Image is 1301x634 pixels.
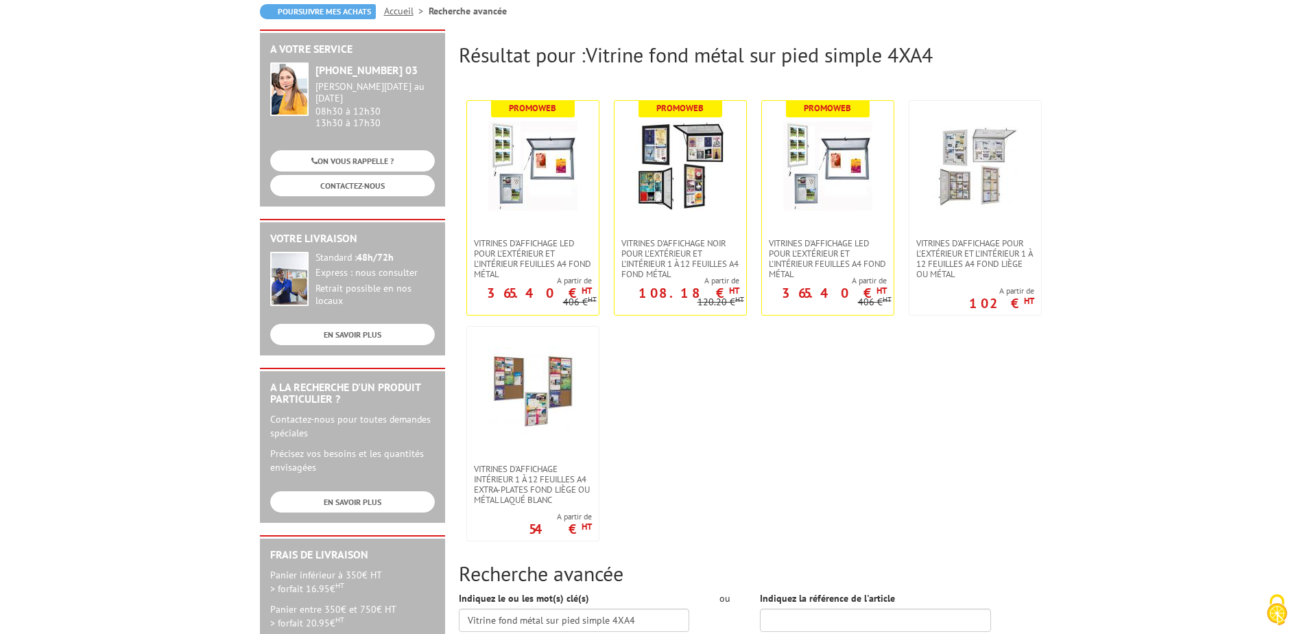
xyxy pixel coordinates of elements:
span: Vitrine fond métal sur pied simple 4XA4 [586,41,933,68]
sup: HT [729,285,739,296]
p: Panier entre 350€ et 750€ HT [270,602,435,630]
div: Standard : [315,252,435,264]
div: ou [710,591,739,605]
span: A partir de [614,275,739,286]
p: 365.40 € [782,289,887,297]
div: Retrait possible en nos locaux [315,283,435,307]
p: 365.40 € [487,289,592,297]
sup: HT [335,615,344,624]
a: Vitrines d'affichage intérieur 1 à 12 feuilles A4 extra-plates fond liège ou métal laqué blanc [467,464,599,505]
sup: HT [1024,295,1034,307]
h2: Votre livraison [270,233,435,245]
img: Vitrines d'affichage LED pour l'extérieur et l'intérieur feuilles A4 fond métal [783,121,872,211]
sup: HT [876,285,887,296]
sup: HT [735,294,744,304]
span: Vitrines d'affichage LED pour l'extérieur et l'intérieur feuilles A4 fond métal [474,238,592,279]
a: EN SAVOIR PLUS [270,324,435,345]
p: Contactez-nous pour toutes demandes spéciales [270,412,435,440]
sup: HT [588,294,597,304]
span: > forfait 20.95€ [270,617,344,629]
img: Vitrines d'affichage LED pour l'extérieur et l'intérieur feuilles A4 fond métal [488,121,577,211]
a: Vitrines d'affichage LED pour l'extérieur et l'intérieur feuilles A4 fond métal [467,238,599,279]
b: Promoweb [804,102,851,114]
span: VITRINES D'AFFICHAGE NOIR POUR L'EXTÉRIEUR ET L'INTÉRIEUR 1 À 12 FEUILLES A4 FOND MÉTAL [621,238,739,279]
img: VITRINES D'AFFICHAGE NOIR POUR L'EXTÉRIEUR ET L'INTÉRIEUR 1 À 12 FEUILLES A4 FOND MÉTAL [636,121,725,211]
img: Cookies (fenêtre modale) [1260,593,1294,627]
div: 08h30 à 12h30 13h30 à 17h30 [315,81,435,128]
h2: Recherche avancée [459,562,1042,585]
span: A partir de [529,511,592,522]
a: Accueil [384,5,429,17]
span: A partir de [762,275,887,286]
div: Express : nous consulter [315,267,435,279]
h2: Résultat pour : [459,43,1042,66]
li: Recherche avancée [429,4,507,18]
span: Vitrines d'affichage intérieur 1 à 12 feuilles A4 extra-plates fond liège ou métal laqué blanc [474,464,592,505]
a: ON VOUS RAPPELLE ? [270,150,435,172]
span: A partir de [467,275,592,286]
img: Vitrines d'affichage pour l'extérieur et l'intérieur 1 à 12 feuilles A4 fond liège ou métal [931,121,1020,211]
p: Panier inférieur à 350€ HT [270,568,435,596]
h2: A la recherche d'un produit particulier ? [270,381,435,406]
img: widget-service.jpg [270,62,309,116]
span: A partir de [969,285,1034,296]
h2: A votre service [270,43,435,56]
img: Vitrines d'affichage intérieur 1 à 12 feuilles A4 extra-plates fond liège ou métal laqué blanc [488,347,577,436]
p: 406 € [563,297,597,307]
sup: HT [883,294,892,304]
h2: Frais de Livraison [270,549,435,561]
a: EN SAVOIR PLUS [270,491,435,513]
p: 108.18 € [638,289,739,297]
strong: [PHONE_NUMBER] 03 [315,63,418,77]
p: 406 € [858,297,892,307]
sup: HT [582,285,592,296]
b: Promoweb [509,102,556,114]
p: 54 € [529,525,592,533]
p: 102 € [969,299,1034,307]
a: CONTACTEZ-NOUS [270,175,435,196]
sup: HT [582,521,592,532]
b: Promoweb [656,102,704,114]
a: Poursuivre mes achats [260,4,376,19]
sup: HT [335,580,344,590]
label: Indiquez le ou les mot(s) clé(s) [459,591,589,605]
img: widget-livraison.jpg [270,252,309,306]
p: 120.20 € [697,297,744,307]
label: Indiquez la référence de l'article [760,591,895,605]
strong: 48h/72h [357,251,394,263]
a: Vitrines d'affichage pour l'extérieur et l'intérieur 1 à 12 feuilles A4 fond liège ou métal [909,238,1041,279]
button: Cookies (fenêtre modale) [1253,587,1301,634]
a: VITRINES D'AFFICHAGE NOIR POUR L'EXTÉRIEUR ET L'INTÉRIEUR 1 À 12 FEUILLES A4 FOND MÉTAL [614,238,746,279]
span: > forfait 16.95€ [270,583,344,595]
span: Vitrines d'affichage pour l'extérieur et l'intérieur 1 à 12 feuilles A4 fond liège ou métal [916,238,1034,279]
a: Vitrines d'affichage LED pour l'extérieur et l'intérieur feuilles A4 fond métal [762,238,894,279]
span: Vitrines d'affichage LED pour l'extérieur et l'intérieur feuilles A4 fond métal [769,238,887,279]
div: [PERSON_NAME][DATE] au [DATE] [315,81,435,104]
p: Précisez vos besoins et les quantités envisagées [270,447,435,474]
